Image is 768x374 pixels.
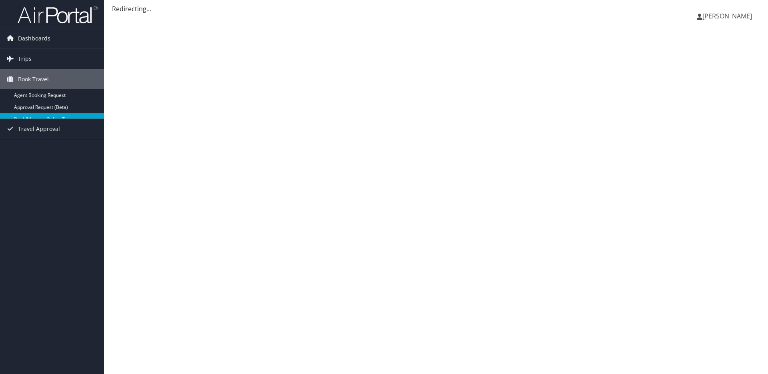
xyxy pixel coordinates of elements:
[18,69,49,89] span: Book Travel
[112,4,760,14] div: Redirecting...
[702,12,752,20] span: [PERSON_NAME]
[697,4,760,28] a: [PERSON_NAME]
[18,49,32,69] span: Trips
[18,119,60,139] span: Travel Approval
[18,5,98,24] img: airportal-logo.png
[18,28,50,48] span: Dashboards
